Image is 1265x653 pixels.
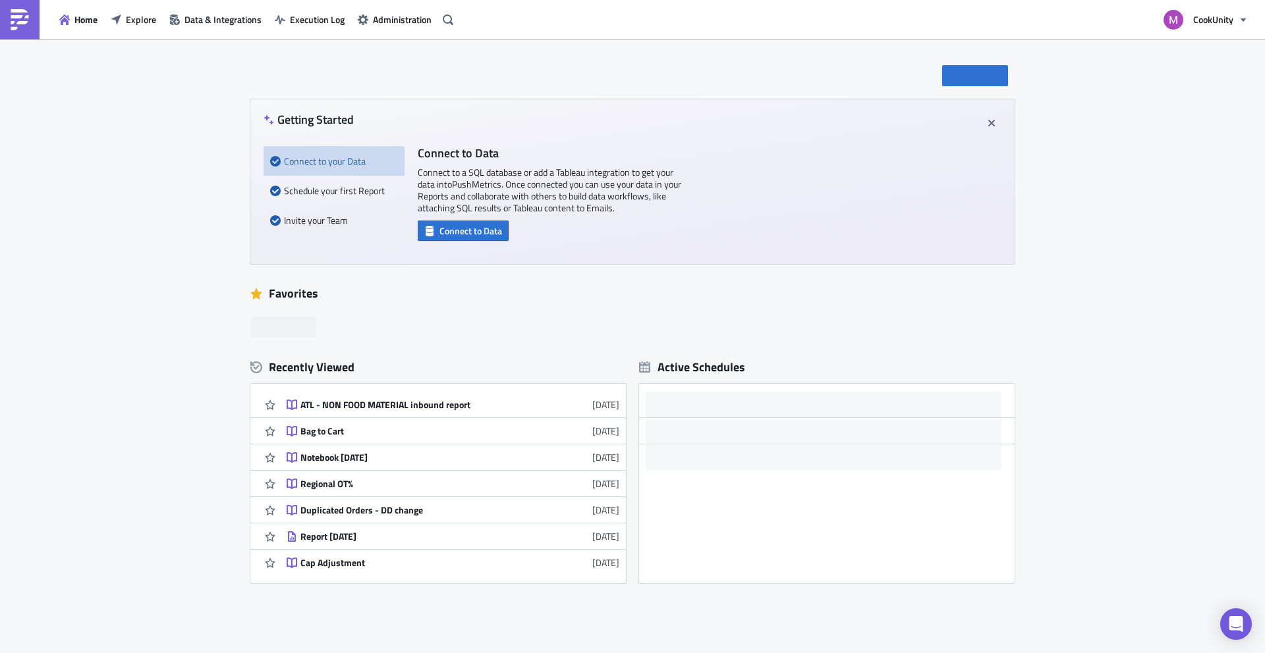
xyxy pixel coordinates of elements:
[264,113,354,126] h4: Getting Started
[300,531,531,542] div: Report [DATE]
[439,224,502,238] span: Connect to Data
[418,221,509,241] button: Connect to Data
[53,9,104,30] button: Home
[250,284,1015,303] div: Favorites
[418,167,681,214] p: Connect to a SQL database or add a Tableau integration to get your data into PushMetrics . Once c...
[287,523,619,549] a: Report [DATE][DATE]
[74,13,98,26] span: Home
[592,477,619,490] time: 2025-07-31T20:58:57Z
[418,222,509,236] a: Connect to Data
[418,146,681,160] h4: Connect to Data
[300,399,531,411] div: ATL - NON FOOD MATERIAL inbound report
[639,359,745,375] div: Active Schedules
[163,9,268,30] button: Data & Integrations
[1220,608,1252,640] div: Open Intercom Messenger
[300,452,531,463] div: Notebook [DATE]
[184,13,262,26] span: Data & Integrations
[250,357,626,377] div: Recently Viewed
[287,471,619,496] a: Regional OT%[DATE]
[104,9,163,30] button: Explore
[268,9,351,30] button: Execution Log
[300,504,531,516] div: Duplicated Orders - DD change
[287,444,619,470] a: Notebook [DATE][DATE]
[270,176,398,205] div: Schedule your first Report
[287,497,619,523] a: Duplicated Orders - DD change[DATE]
[300,557,531,569] div: Cap Adjustment
[592,503,619,517] time: 2025-07-31T20:31:51Z
[287,392,619,417] a: ATL - NON FOOD MATERIAL inbound report[DATE]
[592,398,619,411] time: 2025-10-02T14:04:04Z
[592,529,619,543] time: 2025-07-31T20:31:35Z
[1162,9,1185,31] img: Avatar
[270,205,398,235] div: Invite your Team
[592,424,619,438] time: 2025-09-09T18:20:45Z
[270,146,398,176] div: Connect to your Data
[1193,13,1233,26] span: CookUnity
[287,550,619,575] a: Cap Adjustment[DATE]
[592,450,619,464] time: 2025-08-01T15:42:57Z
[373,13,432,26] span: Administration
[9,9,30,30] img: PushMetrics
[287,418,619,444] a: Bag to Cart[DATE]
[351,9,438,30] button: Administration
[126,13,156,26] span: Explore
[300,478,531,490] div: Regional OT%
[1156,5,1255,34] button: CookUnity
[592,556,619,569] time: 2025-05-22T20:21:54Z
[290,13,345,26] span: Execution Log
[300,425,531,437] div: Bag to Cart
